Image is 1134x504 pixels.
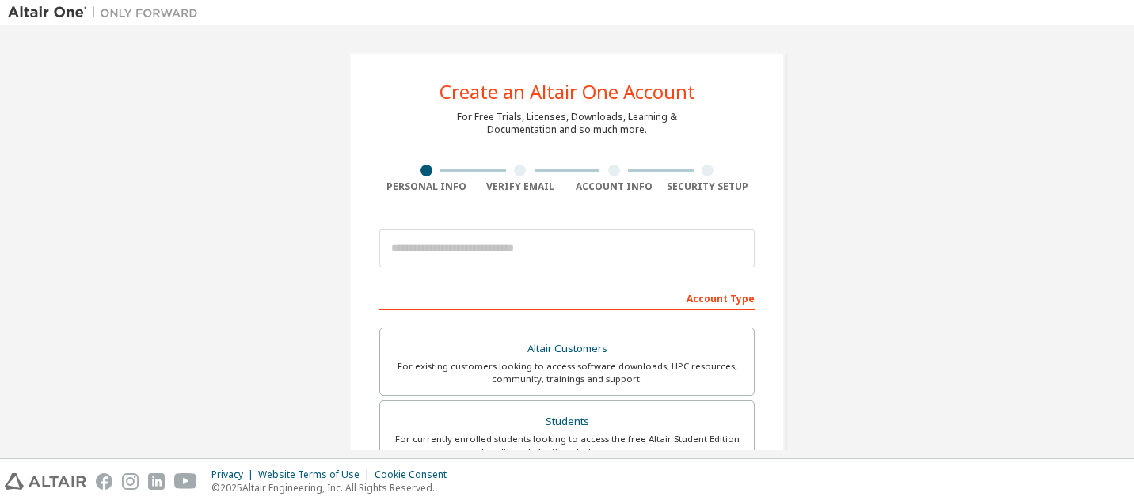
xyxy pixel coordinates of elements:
[567,180,661,193] div: Account Info
[661,180,755,193] div: Security Setup
[8,5,206,21] img: Altair One
[379,285,755,310] div: Account Type
[258,468,375,481] div: Website Terms of Use
[474,180,568,193] div: Verify Email
[174,473,197,490] img: youtube.svg
[96,473,112,490] img: facebook.svg
[5,473,86,490] img: altair_logo.svg
[148,473,165,490] img: linkedin.svg
[211,468,258,481] div: Privacy
[390,411,744,433] div: Students
[390,338,744,360] div: Altair Customers
[457,111,677,136] div: For Free Trials, Licenses, Downloads, Learning & Documentation and so much more.
[375,468,456,481] div: Cookie Consent
[440,82,695,101] div: Create an Altair One Account
[390,433,744,458] div: For currently enrolled students looking to access the free Altair Student Edition bundle and all ...
[379,180,474,193] div: Personal Info
[390,360,744,385] div: For existing customers looking to access software downloads, HPC resources, community, trainings ...
[122,473,139,490] img: instagram.svg
[211,481,456,495] p: © 2025 Altair Engineering, Inc. All Rights Reserved.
